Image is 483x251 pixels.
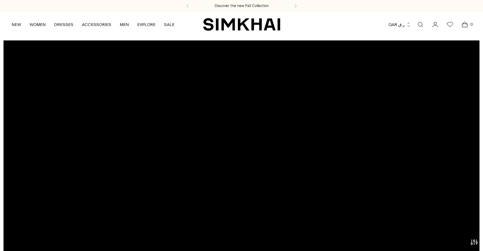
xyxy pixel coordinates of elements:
[458,18,472,32] a: Open cart modal
[428,18,442,32] a: Go to the account page
[443,18,457,32] a: Wishlist
[12,17,21,32] a: NEW
[203,18,280,31] a: SIMKHAI
[413,18,427,32] a: Open search modal
[389,17,411,32] button: QAR ر.ق
[137,17,156,32] a: EXPLORE
[30,17,46,32] a: WOMEN
[54,17,73,32] a: DRESSES
[82,17,111,32] a: ACCESSORIES
[164,17,175,32] a: SALE
[120,17,129,32] a: MEN
[468,21,475,27] span: 0
[215,3,269,9] a: Discover the new Fall Collection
